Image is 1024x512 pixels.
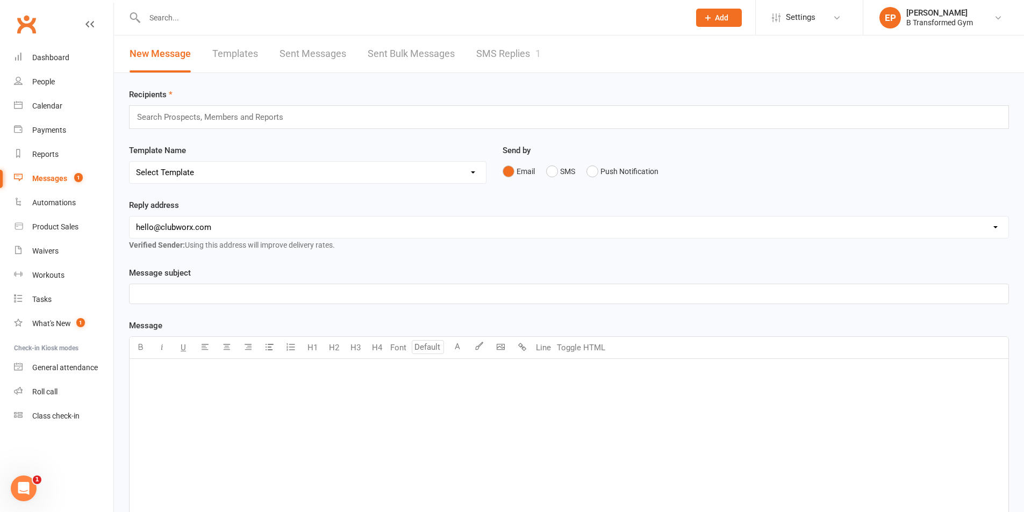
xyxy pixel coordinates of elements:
a: Dashboard [14,46,113,70]
a: Sent Messages [280,35,346,73]
iframe: Intercom live chat [11,475,37,501]
a: Roll call [14,380,113,404]
button: H4 [366,337,388,358]
a: Automations [14,191,113,215]
a: Product Sales [14,215,113,239]
button: Font [388,337,409,358]
span: 1 [33,475,41,484]
div: Waivers [32,247,59,255]
div: Calendar [32,102,62,110]
span: 1 [76,318,85,327]
div: Payments [32,126,66,134]
a: Tasks [14,287,113,312]
label: Recipients [129,88,173,101]
div: Tasks [32,295,52,304]
div: B Transformed Gym [906,18,973,27]
div: What's New [32,319,71,328]
button: H3 [345,337,366,358]
input: Search... [141,10,682,25]
a: Workouts [14,263,113,287]
label: Send by [503,144,531,157]
a: Payments [14,118,113,142]
span: U [181,343,186,352]
span: Add [715,13,728,22]
div: People [32,77,55,86]
a: Waivers [14,239,113,263]
a: New Message [130,35,191,73]
button: SMS [546,161,575,182]
a: SMS Replies1 [476,35,541,73]
a: Calendar [14,94,113,118]
div: Messages [32,174,67,183]
a: What's New1 [14,312,113,336]
a: Class kiosk mode [14,404,113,428]
button: H2 [323,337,345,358]
span: Settings [786,5,815,30]
span: Using this address will improve delivery rates. [129,241,335,249]
button: H1 [302,337,323,358]
button: Line [533,337,554,358]
input: Search Prospects, Members and Reports [136,110,293,124]
a: Reports [14,142,113,167]
div: Reports [32,150,59,158]
div: Automations [32,198,76,207]
a: Messages 1 [14,167,113,191]
input: Default [412,340,444,354]
div: [PERSON_NAME] [906,8,973,18]
button: Toggle HTML [554,337,608,358]
button: Push Notification [586,161,658,182]
div: EP [879,7,901,28]
div: Dashboard [32,53,69,62]
div: 1 [535,48,541,59]
a: Clubworx [13,11,40,38]
label: Reply address [129,199,179,212]
label: Message [129,319,162,332]
span: 1 [74,173,83,182]
label: Message subject [129,266,191,279]
a: People [14,70,113,94]
label: Template Name [129,144,186,157]
button: Email [503,161,535,182]
a: Sent Bulk Messages [368,35,455,73]
a: General attendance kiosk mode [14,356,113,380]
button: U [173,337,194,358]
button: Add [696,9,742,27]
a: Templates [212,35,258,73]
div: Class check-in [32,412,80,420]
button: A [447,337,468,358]
div: Roll call [32,387,58,396]
strong: Verified Sender: [129,241,185,249]
div: Product Sales [32,222,78,231]
div: Workouts [32,271,65,279]
div: General attendance [32,363,98,372]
